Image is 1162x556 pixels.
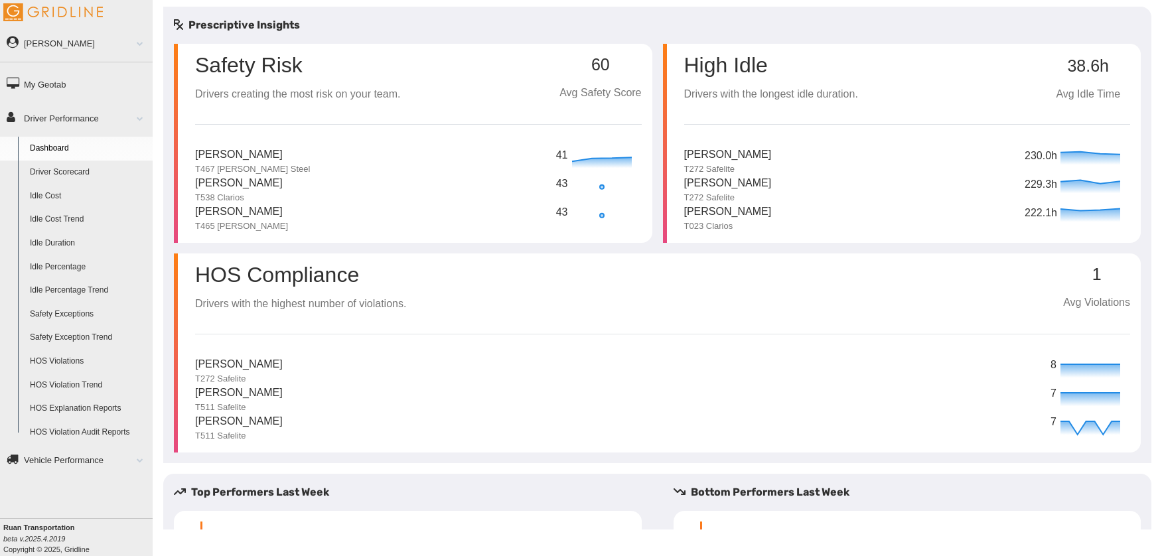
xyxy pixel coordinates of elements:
p: T511 Safelite [195,401,283,413]
a: HOS Violations [24,350,153,374]
img: Gridline [3,3,103,21]
p: Avg Safety Score [559,85,641,102]
p: T538 Clarios [195,192,283,204]
p: [PERSON_NAME] [195,385,283,401]
i: beta v.2025.4.2019 [3,535,65,543]
a: Driver Scorecard [24,161,153,184]
a: HOS Violation Trend [24,374,153,397]
a: HOS Explanation Reports [24,397,153,421]
p: T465 [PERSON_NAME] [195,220,288,232]
p: T467 [PERSON_NAME] Steel [195,163,310,175]
p: 38.6h [1046,57,1130,76]
p: T511 Safelite [195,430,283,442]
p: [PERSON_NAME] [684,175,772,192]
a: HOS Violation Audit Reports [24,421,153,445]
p: 60 [559,56,641,74]
p: Avg Violations [1063,295,1130,311]
a: Idle Duration [24,232,153,255]
p: Drivers creating the most risk on your team. [195,86,400,103]
b: Ruan Transportation [3,523,75,531]
p: 8 [1051,357,1057,374]
p: T272 Safelite [684,192,772,204]
h5: Prescriptive Insights [174,17,300,33]
p: 43 [556,176,569,192]
p: 229.3h [1025,176,1057,203]
p: 7 [1051,414,1057,431]
p: HOS Compliance [195,264,406,285]
p: High Idle [684,54,858,76]
p: [PERSON_NAME] [684,147,772,163]
p: [PERSON_NAME] [195,413,283,430]
p: 41 [556,147,569,164]
a: Safety Exception Trend [24,326,153,350]
a: Idle Percentage [24,255,153,279]
p: [PERSON_NAME] [684,204,772,220]
p: 7 [1051,385,1057,402]
p: Drivers with the highest number of violations. [195,296,406,313]
h5: Top Performers Last Week [174,484,652,500]
p: 230.0h [1025,148,1057,174]
p: 222.1h [1025,205,1057,232]
a: Safety Exceptions [24,303,153,326]
p: T272 Safelite [195,373,283,385]
p: Avg Idle Time [1046,86,1130,103]
p: Drivers with the longest idle duration. [684,86,858,103]
a: Idle Cost [24,184,153,208]
p: 43 [556,204,569,221]
p: [PERSON_NAME] [195,204,288,220]
p: T023 Clarios [684,220,772,232]
a: Idle Cost Trend [24,208,153,232]
a: Dashboard [24,137,153,161]
p: [PERSON_NAME] [195,356,283,373]
p: 1 [1063,265,1130,284]
p: [PERSON_NAME] [195,175,283,192]
div: Copyright © 2025, Gridline [3,522,153,555]
p: T272 Safelite [684,163,772,175]
p: Safety Risk [195,54,400,76]
p: [PERSON_NAME] [195,147,310,163]
a: Idle Percentage Trend [24,279,153,303]
h5: Bottom Performers Last Week [674,484,1152,500]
